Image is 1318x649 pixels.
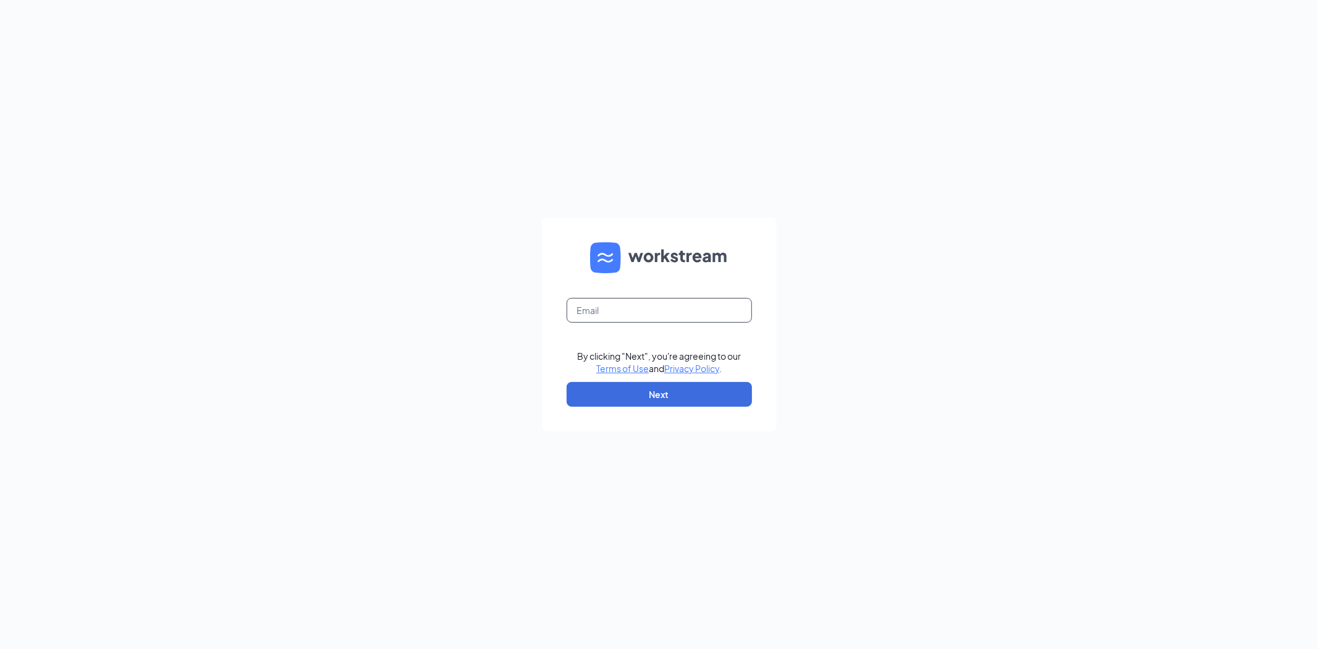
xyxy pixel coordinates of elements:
a: Privacy Policy [664,363,719,374]
input: Email [567,298,752,323]
img: WS logo and Workstream text [590,242,729,273]
a: Terms of Use [596,363,649,374]
div: By clicking "Next", you're agreeing to our and . [577,350,741,375]
button: Next [567,382,752,407]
